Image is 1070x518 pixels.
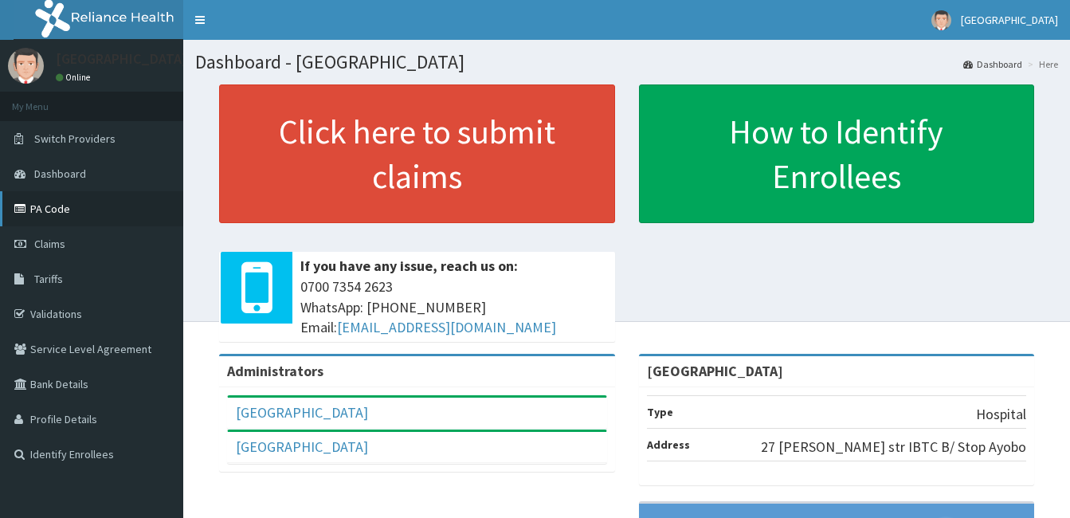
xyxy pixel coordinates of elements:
strong: [GEOGRAPHIC_DATA] [647,362,783,380]
li: Here [1024,57,1058,71]
b: Type [647,405,673,419]
a: Online [56,72,94,83]
a: [GEOGRAPHIC_DATA] [236,438,368,456]
p: [GEOGRAPHIC_DATA] [56,52,187,66]
a: How to Identify Enrollees [639,84,1035,223]
a: Dashboard [963,57,1022,71]
span: Tariffs [34,272,63,286]
img: User Image [931,10,951,30]
span: Switch Providers [34,131,116,146]
p: Hospital [976,404,1026,425]
b: If you have any issue, reach us on: [300,257,518,275]
span: Dashboard [34,167,86,181]
p: 27 [PERSON_NAME] str IBTC B/ Stop Ayobo [761,437,1026,457]
span: [GEOGRAPHIC_DATA] [961,13,1058,27]
img: User Image [8,48,44,84]
span: Claims [34,237,65,251]
a: Click here to submit claims [219,84,615,223]
span: 0700 7354 2623 WhatsApp: [PHONE_NUMBER] Email: [300,277,607,338]
a: [EMAIL_ADDRESS][DOMAIN_NAME] [337,318,556,336]
h1: Dashboard - [GEOGRAPHIC_DATA] [195,52,1058,73]
a: [GEOGRAPHIC_DATA] [236,403,368,422]
b: Administrators [227,362,323,380]
b: Address [647,438,690,452]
